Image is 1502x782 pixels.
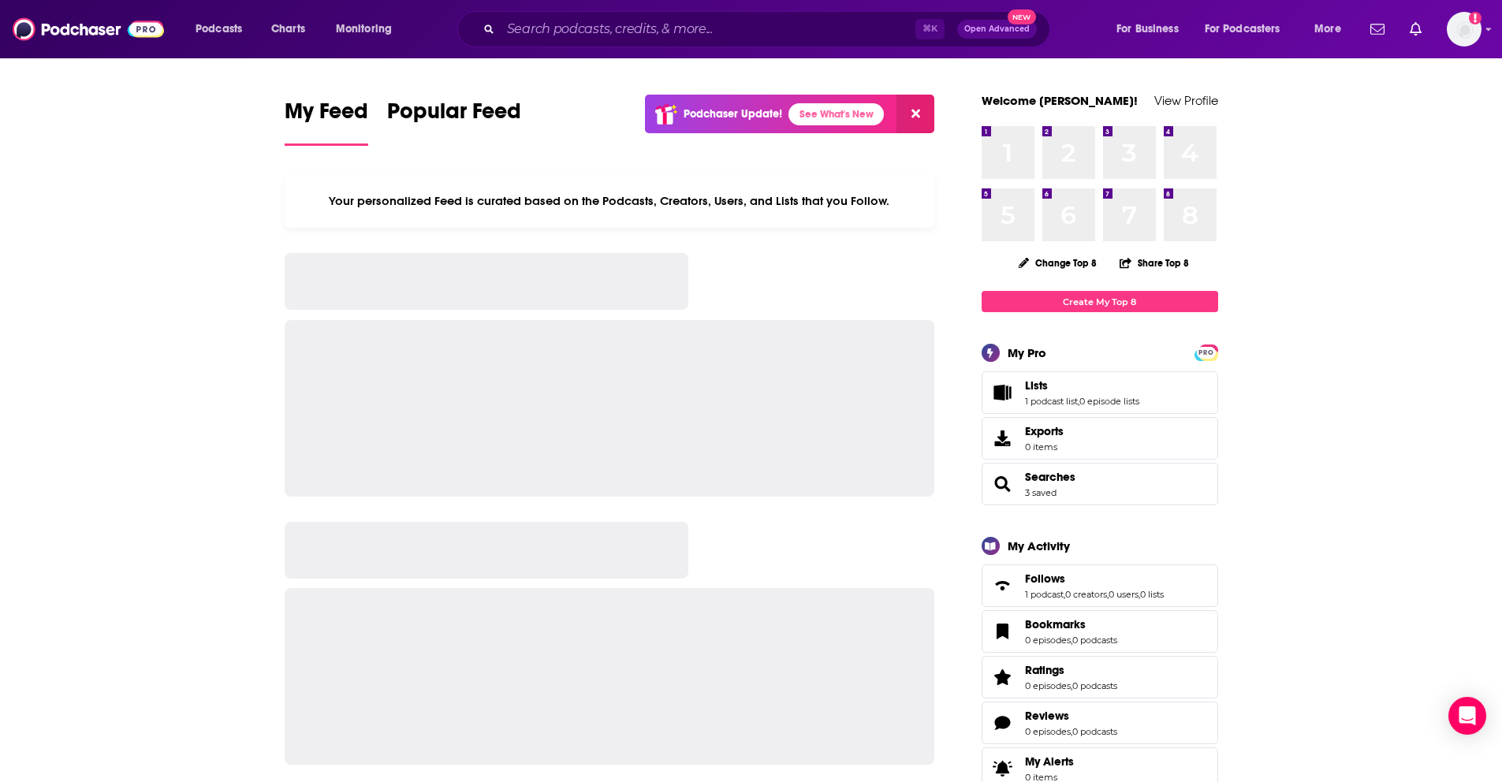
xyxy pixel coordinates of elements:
[1071,635,1072,646] span: ,
[1139,589,1140,600] span: ,
[1025,663,1117,677] a: Ratings
[987,712,1019,734] a: Reviews
[987,666,1019,688] a: Ratings
[1025,663,1064,677] span: Ratings
[987,758,1019,780] span: My Alerts
[387,98,521,146] a: Popular Feed
[1025,378,1139,393] a: Lists
[982,702,1218,744] span: Reviews
[1119,248,1190,278] button: Share Top 8
[1025,589,1064,600] a: 1 podcast
[684,107,782,121] p: Podchaser Update!
[1071,680,1072,691] span: ,
[987,575,1019,597] a: Follows
[285,174,935,228] div: Your personalized Feed is curated based on the Podcasts, Creators, Users, and Lists that you Follow.
[1403,16,1428,43] a: Show notifications dropdown
[1025,709,1069,723] span: Reviews
[196,18,242,40] span: Podcasts
[1025,635,1071,646] a: 0 episodes
[387,98,521,134] span: Popular Feed
[271,18,305,40] span: Charts
[1140,589,1164,600] a: 0 lists
[1008,9,1036,24] span: New
[13,14,164,44] img: Podchaser - Follow, Share and Rate Podcasts
[1447,12,1482,47] button: Show profile menu
[1025,617,1086,631] span: Bookmarks
[1025,617,1117,631] a: Bookmarks
[957,20,1037,39] button: Open AdvancedNew
[1025,487,1057,498] a: 3 saved
[1025,396,1078,407] a: 1 podcast list
[1195,17,1303,42] button: open menu
[472,11,1065,47] div: Search podcasts, credits, & more...
[1109,589,1139,600] a: 0 users
[1025,726,1071,737] a: 0 episodes
[1072,680,1117,691] a: 0 podcasts
[982,417,1218,460] a: Exports
[1025,572,1065,586] span: Follows
[184,17,263,42] button: open menu
[982,291,1218,312] a: Create My Top 8
[1071,726,1072,737] span: ,
[1072,635,1117,646] a: 0 podcasts
[1116,18,1179,40] span: For Business
[987,620,1019,642] a: Bookmarks
[1025,709,1117,723] a: Reviews
[501,17,915,42] input: Search podcasts, credits, & more...
[982,610,1218,653] span: Bookmarks
[1448,697,1486,735] div: Open Intercom Messenger
[982,371,1218,414] span: Lists
[1064,589,1065,600] span: ,
[982,463,1218,505] span: Searches
[1025,378,1048,393] span: Lists
[1025,424,1064,438] span: Exports
[982,564,1218,607] span: Follows
[1469,12,1482,24] svg: Add a profile image
[915,19,945,39] span: ⌘ K
[1025,680,1071,691] a: 0 episodes
[1008,345,1046,360] div: My Pro
[1303,17,1361,42] button: open menu
[964,25,1030,33] span: Open Advanced
[788,103,884,125] a: See What's New
[1009,253,1107,273] button: Change Top 8
[1447,12,1482,47] span: Logged in as amandalamPR
[1364,16,1391,43] a: Show notifications dropdown
[1025,754,1074,769] span: My Alerts
[1197,347,1216,359] span: PRO
[987,427,1019,449] span: Exports
[1205,18,1280,40] span: For Podcasters
[1197,346,1216,358] a: PRO
[1072,726,1117,737] a: 0 podcasts
[261,17,315,42] a: Charts
[1065,589,1107,600] a: 0 creators
[987,382,1019,404] a: Lists
[1025,470,1075,484] a: Searches
[982,93,1138,108] a: Welcome [PERSON_NAME]!
[1154,93,1218,108] a: View Profile
[1107,589,1109,600] span: ,
[982,656,1218,698] span: Ratings
[1008,538,1070,553] div: My Activity
[325,17,412,42] button: open menu
[285,98,368,134] span: My Feed
[1105,17,1198,42] button: open menu
[336,18,392,40] span: Monitoring
[1447,12,1482,47] img: User Profile
[1078,396,1079,407] span: ,
[1314,18,1341,40] span: More
[987,473,1019,495] a: Searches
[1025,572,1164,586] a: Follows
[1079,396,1139,407] a: 0 episode lists
[285,98,368,146] a: My Feed
[1025,441,1064,452] span: 0 items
